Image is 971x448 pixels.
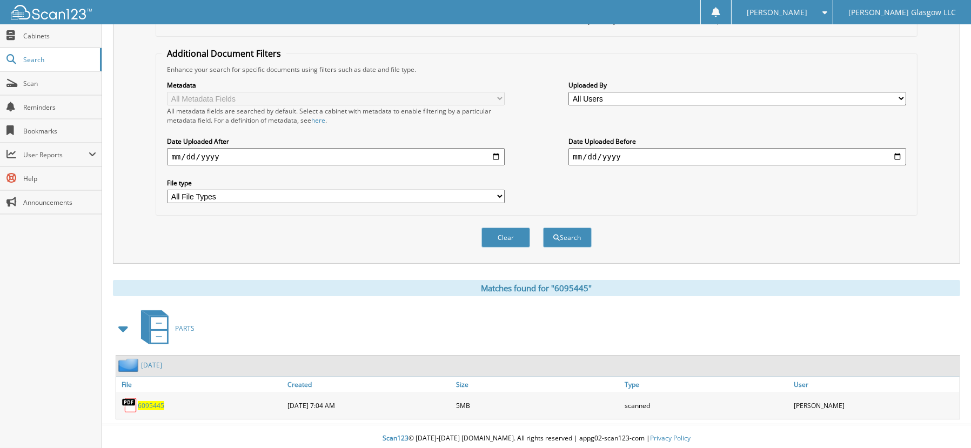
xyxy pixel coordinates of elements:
[453,377,622,392] a: Size
[167,137,504,146] label: Date Uploaded After
[141,360,162,370] a: [DATE]
[622,394,791,416] div: scanned
[650,433,691,443] a: Privacy Policy
[162,65,911,74] div: Enhance your search for specific documents using filters such as date and file type.
[122,397,138,413] img: PDF.png
[175,324,195,333] span: PARTS
[23,126,96,136] span: Bookmarks
[116,377,285,392] a: File
[285,377,453,392] a: Created
[568,148,906,165] input: end
[23,103,96,112] span: Reminders
[118,358,141,372] img: folder2.png
[453,394,622,416] div: 5MB
[138,401,164,410] a: 6095445
[167,106,504,125] div: All metadata fields are searched by default. Select a cabinet with metadata to enable filtering b...
[11,5,92,19] img: scan123-logo-white.svg
[23,174,96,183] span: Help
[791,377,960,392] a: User
[848,9,956,16] span: [PERSON_NAME] Glasgow LLC
[747,9,807,16] span: [PERSON_NAME]
[481,228,530,248] button: Clear
[23,198,96,207] span: Announcements
[113,280,960,296] div: Matches found for "6095445"
[167,178,504,188] label: File type
[167,148,504,165] input: start
[23,31,96,41] span: Cabinets
[311,116,325,125] a: here
[543,228,592,248] button: Search
[568,137,906,146] label: Date Uploaded Before
[23,150,89,159] span: User Reports
[23,55,95,64] span: Search
[622,377,791,392] a: Type
[162,48,286,59] legend: Additional Document Filters
[568,81,906,90] label: Uploaded By
[917,396,971,448] iframe: Chat Widget
[135,307,195,350] a: PARTS
[167,81,504,90] label: Metadata
[285,394,453,416] div: [DATE] 7:04 AM
[383,433,409,443] span: Scan123
[23,79,96,88] span: Scan
[791,394,960,416] div: [PERSON_NAME]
